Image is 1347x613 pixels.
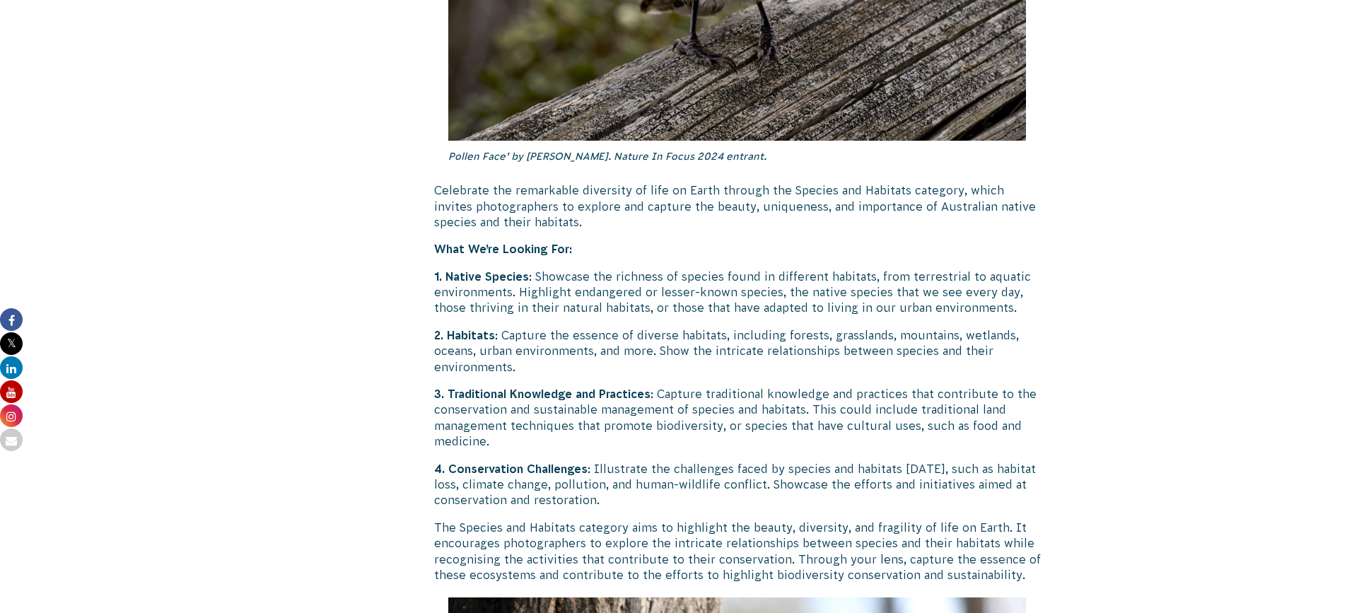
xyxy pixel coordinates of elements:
em: Pollen Face’ by [PERSON_NAME]. Nature In Focus 2024 entrant. [448,151,766,162]
strong: 1. Native Species [434,270,529,283]
strong: 2. Habitats [434,329,495,341]
strong: What We’re Looking For: [434,243,572,255]
p: : Capture the essence of diverse habitats, including forests, grasslands, mountains, wetlands, oc... [434,327,1041,375]
p: : Capture traditional knowledge and practices that contribute to the conservation and sustainable... [434,386,1041,450]
p: : Showcase the richness of species found in different habitats, from terrestrial to aquatic envir... [434,269,1041,316]
p: The Species and Habitats category aims to highlight the beauty, diversity, and fragility of life ... [434,520,1041,583]
strong: 3. Traditional Knowledge and Practices [434,387,651,400]
p: : Illustrate the challenges faced by species and habitats [DATE], such as habitat loss, climate c... [434,461,1041,508]
p: Celebrate the remarkable diversity of life on Earth through the Species and Habitats category, wh... [434,182,1041,230]
strong: 4. Conservation Challenges [434,462,588,475]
